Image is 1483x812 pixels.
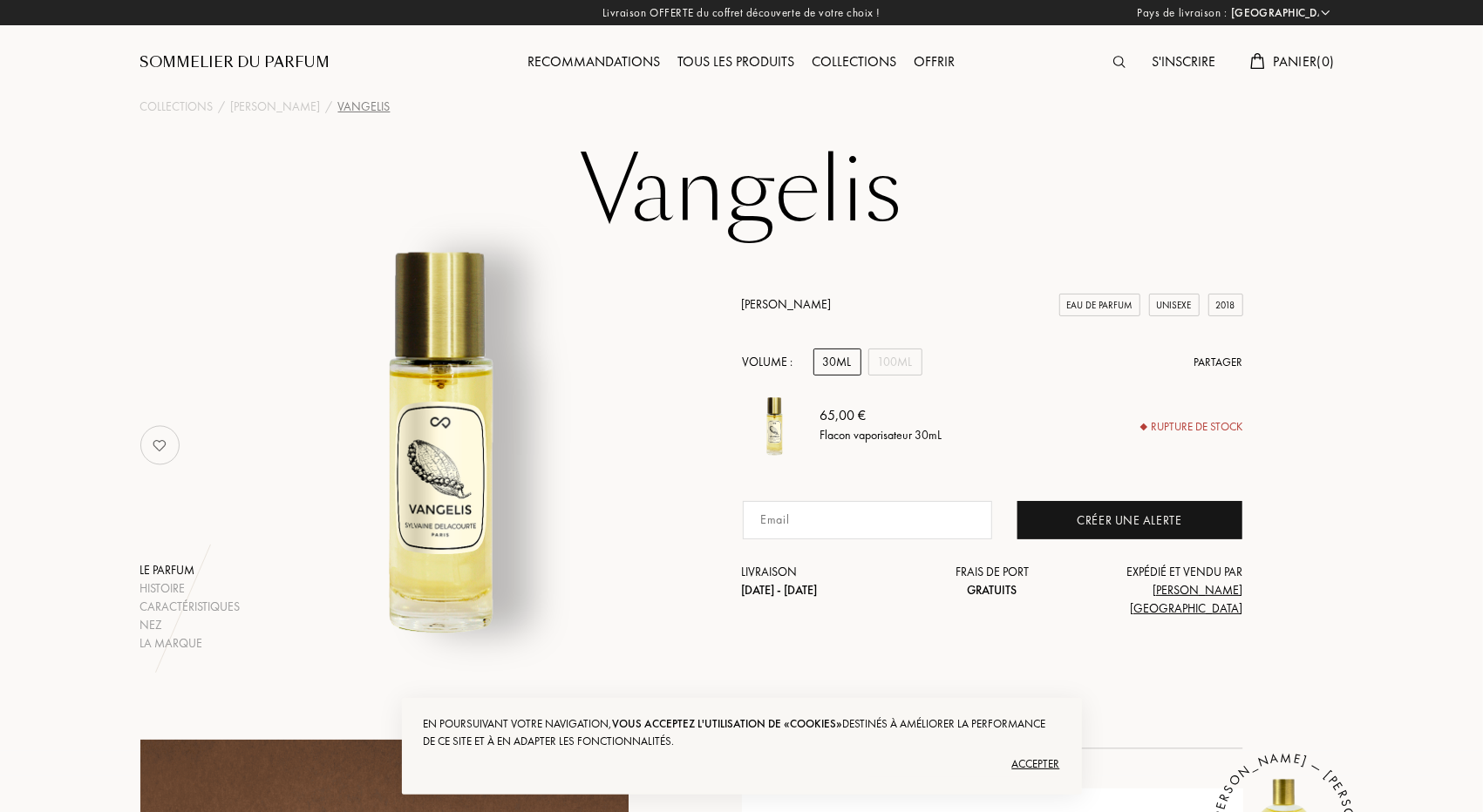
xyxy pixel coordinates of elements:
[868,348,922,376] div: 100mL
[1143,52,1224,71] a: S'inscrire
[906,51,964,74] div: Offrir
[1130,582,1242,616] span: [PERSON_NAME] [GEOGRAPHIC_DATA]
[140,616,241,634] div: Nez
[219,98,226,116] div: /
[967,582,1017,598] span: Gratuits
[231,98,321,116] a: [PERSON_NAME]
[613,716,843,731] span: vous acceptez l'utilisation de «cookies»
[1149,294,1200,317] div: Unisexe
[813,348,861,376] div: 30mL
[140,98,214,116] a: Collections
[1274,52,1335,71] span: Panier ( 0 )
[520,51,670,74] div: Recommandations
[742,563,909,599] div: Livraison
[1194,354,1243,371] div: Partager
[908,563,1076,599] div: Frais de port
[742,348,803,376] div: Volume :
[225,221,656,653] img: Vangelis Sylvaine Delacourte
[1138,4,1228,22] span: Pays de livraison :
[142,428,177,463] img: no_like_p.png
[338,98,391,116] div: Vangelis
[1319,6,1332,19] img: arrow_w.png
[743,501,993,539] input: Email
[1059,294,1140,317] div: Eau de Parfum
[520,52,670,71] a: Recommandations
[1208,294,1243,317] div: 2018
[742,296,832,312] a: [PERSON_NAME]
[306,143,1178,239] h1: Vangelis
[820,427,942,445] div: Flacon vaporisateur 30mL
[906,52,964,71] a: Offrir
[140,598,241,616] div: Caractéristiques
[1141,418,1243,436] div: Rupture de stock
[1143,51,1224,74] div: S'inscrire
[820,406,942,427] div: 65,00 €
[670,52,804,71] a: Tous les produits
[1250,53,1264,69] img: cart.svg
[326,98,333,116] div: /
[804,51,906,74] div: Collections
[424,715,1060,750] div: En poursuivant votre navigation, destinés à améliorer la performance de ce site et à en adapter l...
[1113,56,1126,68] img: search_icn.svg
[1017,501,1242,539] div: Créer une alerte
[140,634,241,653] div: La marque
[804,52,906,71] a: Collections
[1076,563,1243,618] div: Expédié et vendu par
[140,579,241,598] div: Histoire
[742,582,818,598] span: [DATE] - [DATE]
[670,51,804,74] div: Tous les produits
[140,561,241,579] div: Le parfum
[424,750,1060,778] div: Accepter
[140,52,330,73] a: Sommelier du Parfum
[742,393,807,458] img: Vangelis Sylvaine Delacourte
